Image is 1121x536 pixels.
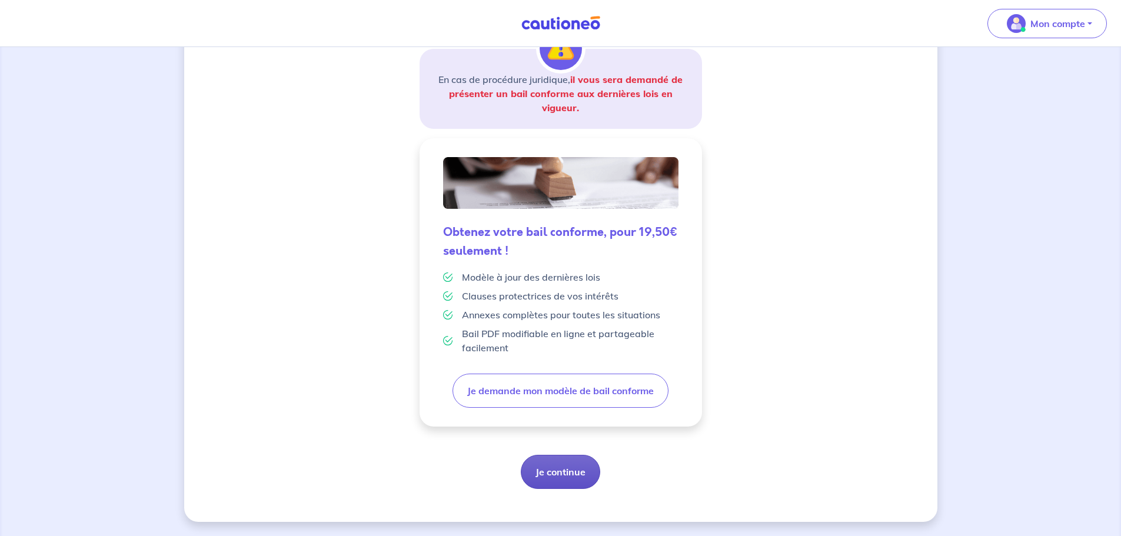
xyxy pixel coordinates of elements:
p: Modèle à jour des dernières lois [462,270,600,284]
p: Bail PDF modifiable en ligne et partageable facilement [462,327,678,355]
p: Annexes complètes pour toutes les situations [462,308,660,322]
img: illu_account_valid_menu.svg [1007,14,1026,33]
p: Mon compte [1030,16,1085,31]
p: Clauses protectrices de vos intérêts [462,289,618,303]
img: illu_alert.svg [540,28,582,70]
h5: Obtenez votre bail conforme, pour 19,50€ seulement ! [443,223,678,261]
strong: il vous sera demandé de présenter un bail conforme aux dernières lois en vigueur. [449,74,683,114]
img: valid-lease.png [443,157,678,209]
button: illu_account_valid_menu.svgMon compte [987,9,1107,38]
button: Je demande mon modèle de bail conforme [453,374,668,408]
p: En cas de procédure juridique, [434,72,688,115]
button: Je continue [521,455,600,489]
img: Cautioneo [517,16,605,31]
